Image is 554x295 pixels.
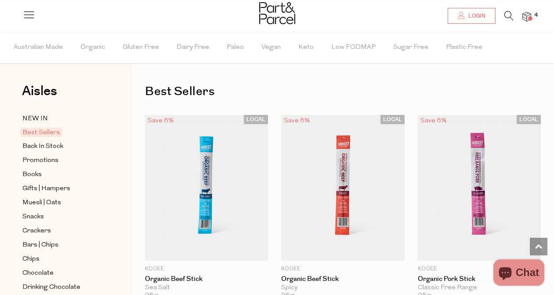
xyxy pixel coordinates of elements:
[466,12,485,20] span: Login
[261,32,281,63] span: Vegan
[22,268,54,279] span: Chocolate
[418,115,449,127] div: Save 6%
[244,115,268,124] span: LOCAL
[22,282,102,293] a: Drinking Chocolate
[22,254,40,265] span: Chips
[331,32,376,63] span: Low FODMAP
[517,115,541,124] span: LOCAL
[281,265,404,273] p: KOOEE
[281,275,404,283] a: Organic Beef Stick
[491,259,547,288] inbox-online-store-chat: Shopify online store chat
[123,32,159,63] span: Gluten Free
[22,225,102,236] a: Crackers
[418,115,541,261] img: Organic Pork Stick
[14,32,63,63] span: Australian Made
[259,2,295,24] img: Part&Parcel
[22,226,51,236] span: Crackers
[22,240,58,251] span: Bars | Chips
[22,282,80,293] span: Drinking Chocolate
[145,275,268,283] a: Organic Beef Stick
[393,32,428,63] span: Sugar Free
[145,265,268,273] p: KOOEE
[22,184,70,194] span: Gifts | Hampers
[22,127,102,138] a: Best Sellers
[20,128,62,137] span: Best Sellers
[281,115,313,127] div: Save 6%
[22,155,102,166] a: Promotions
[22,240,102,251] a: Bars | Chips
[145,115,177,127] div: Save 6%
[22,211,102,222] a: Snacks
[22,254,102,265] a: Chips
[298,32,314,63] span: Keto
[418,275,541,283] a: Organic Pork Stick
[448,8,496,24] a: Login
[177,32,209,63] span: Dairy Free
[22,198,61,208] span: Muesli | Oats
[227,32,244,63] span: Paleo
[22,81,57,101] span: Aisles
[22,85,57,107] a: Aisles
[380,115,405,124] span: LOCAL
[145,284,268,292] div: Sea Salt
[281,115,404,261] img: Organic Beef Stick
[522,12,531,21] a: 4
[22,170,42,180] span: Books
[281,284,404,292] div: Spicy
[145,81,541,102] h1: Best Sellers
[22,268,102,279] a: Chocolate
[22,141,63,152] span: Back In Stock
[22,212,44,222] span: Snacks
[22,197,102,208] a: Muesli | Oats
[22,155,58,166] span: Promotions
[22,169,102,180] a: Books
[80,32,105,63] span: Organic
[446,32,482,63] span: Plastic Free
[22,141,102,152] a: Back In Stock
[418,284,541,292] div: Classic Free Range
[22,113,102,124] a: NEW IN
[22,183,102,194] a: Gifts | Hampers
[145,115,268,261] img: Organic Beef Stick
[22,114,48,124] span: NEW IN
[418,265,541,273] p: KOOEE
[532,11,540,19] span: 4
